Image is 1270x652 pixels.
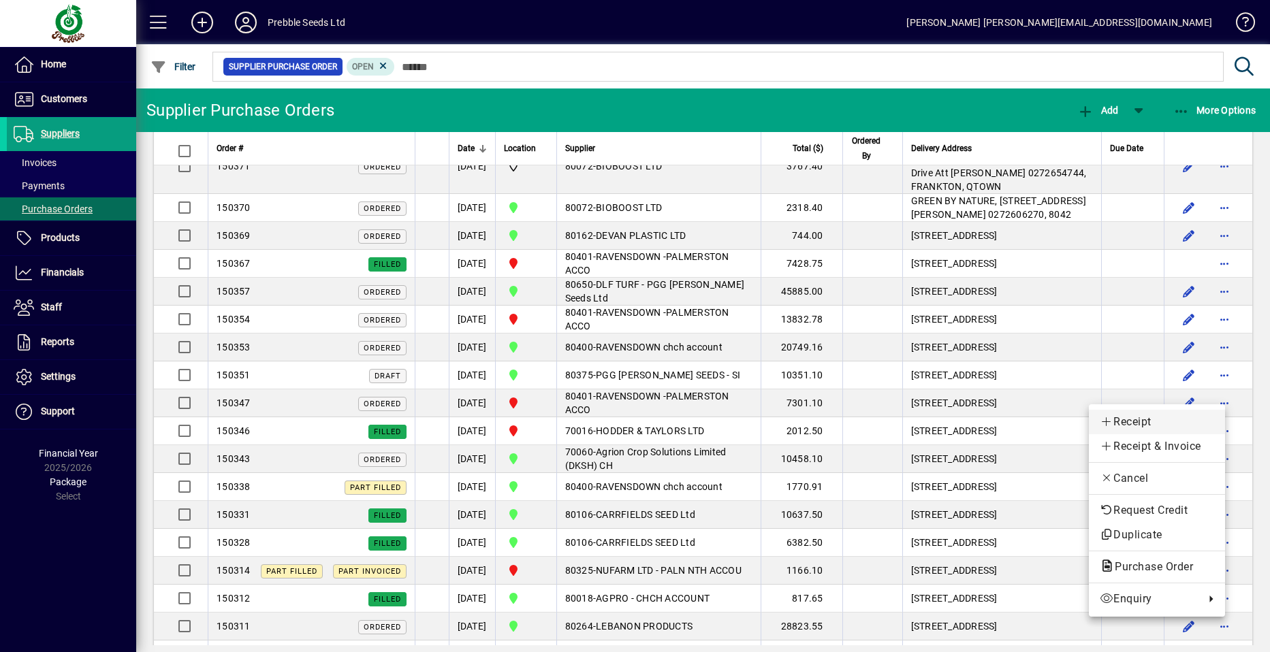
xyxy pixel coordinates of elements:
span: Receipt [1100,414,1214,430]
span: Receipt & Invoice [1100,438,1214,455]
span: Purchase Order [1100,560,1200,573]
span: Duplicate [1100,527,1214,543]
span: Cancel [1100,470,1214,487]
span: Request Credit [1100,502,1214,519]
span: Enquiry [1100,591,1198,607]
